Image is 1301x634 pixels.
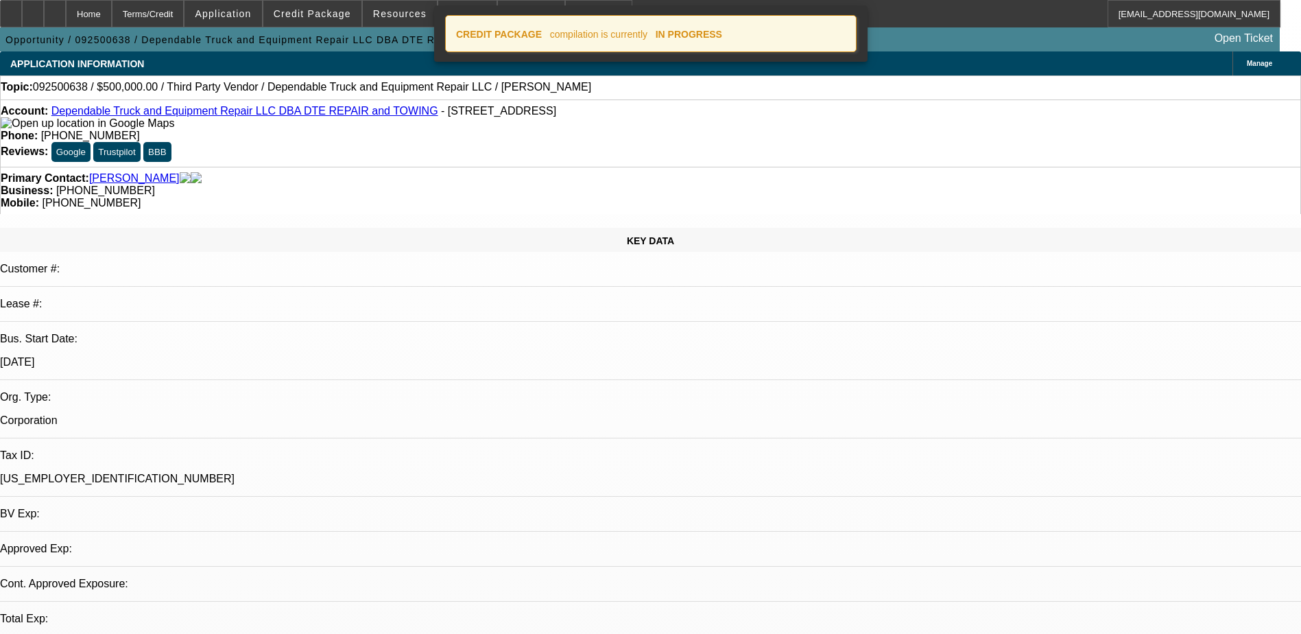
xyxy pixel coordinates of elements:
[1,197,39,209] strong: Mobile:
[1,105,48,117] strong: Account:
[180,172,191,185] img: facebook-icon.png
[456,29,542,40] strong: CREDIT PACKAGE
[363,1,437,27] button: Resources
[1,172,89,185] strong: Primary Contact:
[10,58,144,69] span: APPLICATION INFORMATION
[41,130,140,141] span: [PHONE_NUMBER]
[263,1,361,27] button: Credit Package
[655,29,721,40] strong: IN PROGRESS
[274,8,351,19] span: Credit Package
[33,81,591,93] span: 092500638 / $500,000.00 / Third Party Vendor / Dependable Truck and Equipment Repair LLC / [PERSO...
[1,130,38,141] strong: Phone:
[89,172,180,185] a: [PERSON_NAME]
[51,142,91,162] button: Google
[143,142,171,162] button: BBB
[373,8,427,19] span: Resources
[1209,27,1278,50] a: Open Ticket
[195,8,251,19] span: Application
[51,105,438,117] a: Dependable Truck and Equipment Repair LLC DBA DTE REPAIR and TOWING
[1,185,53,196] strong: Business:
[184,1,261,27] button: Application
[549,29,647,40] span: compilation is currently
[5,34,638,45] span: Opportunity / 092500638 / Dependable Truck and Equipment Repair LLC DBA DTE REPAIR and TOWING / [...
[56,185,155,196] span: [PHONE_NUMBER]
[1,145,48,157] strong: Reviews:
[441,105,556,117] span: - [STREET_ADDRESS]
[93,142,140,162] button: Trustpilot
[42,197,141,209] span: [PHONE_NUMBER]
[627,235,674,246] span: KEY DATA
[1,117,174,130] img: Open up location in Google Maps
[1247,60,1272,67] span: Manage
[191,172,202,185] img: linkedin-icon.png
[1,117,174,129] a: View Google Maps
[1,81,33,93] strong: Topic:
